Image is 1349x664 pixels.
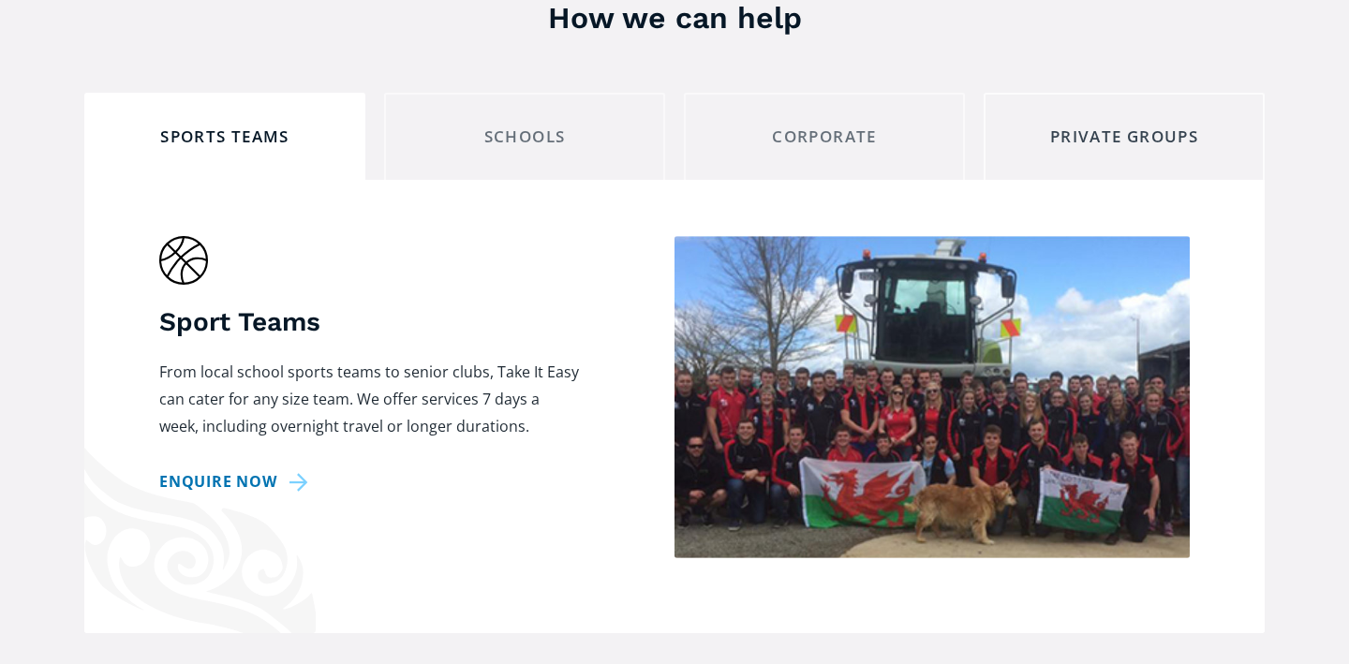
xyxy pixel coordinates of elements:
[1000,123,1249,152] div: private groups
[100,123,349,152] div: Sports teams
[159,359,581,440] p: From local school sports teams to senior clubs, Take It Easy can cater for any size team. We offe...
[159,468,315,495] a: Enquire now
[400,123,649,152] div: schools
[159,303,581,340] h4: Sport Teams
[700,123,949,152] div: corporate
